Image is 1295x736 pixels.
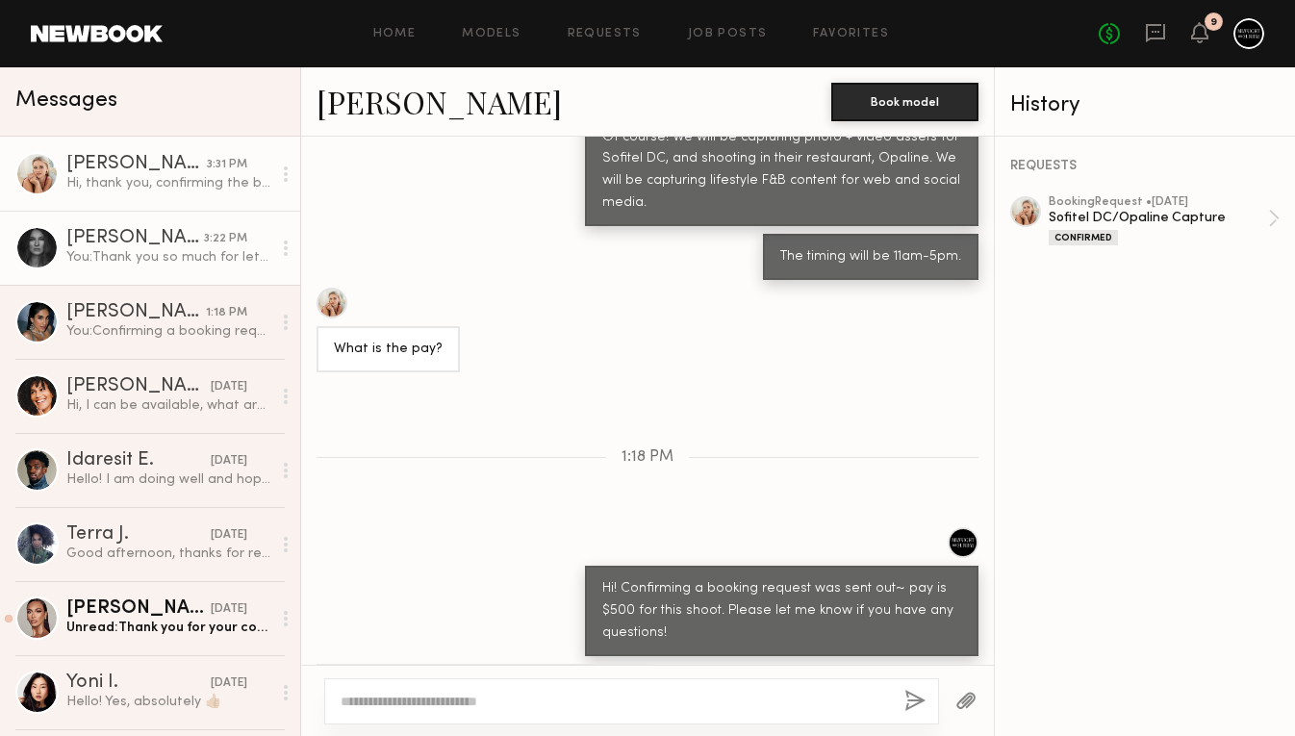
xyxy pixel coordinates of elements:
div: Hi, I can be available, what are the details? [66,396,271,415]
div: You: Confirming a booking request was sent out~ pay is $500 for this shoot. Please let me know if... [66,322,271,341]
div: [PERSON_NAME] [66,229,204,248]
a: Book model [831,92,978,109]
div: 1:18 PM [206,304,247,322]
div: Sofitel DC/Opaline Capture [1049,209,1268,227]
div: Hello! I am doing well and hope the same for you. I can also confirm that I am interested and ava... [66,470,271,489]
div: The timing will be 11am-5pm. [780,246,961,268]
div: You: Thank you so much for letting me know! [66,248,271,266]
span: Messages [15,89,117,112]
div: 3:31 PM [207,156,247,174]
div: Idaresit E. [66,451,211,470]
a: [PERSON_NAME] [317,81,562,122]
div: [DATE] [211,600,247,619]
div: REQUESTS [1010,160,1280,173]
div: [DATE] [211,526,247,545]
div: Of course! We will be capturing photo + video assets for Sofitel DC, and shooting in their restau... [602,127,961,216]
div: booking Request • [DATE] [1049,196,1268,209]
button: Book model [831,83,978,121]
a: Home [373,28,417,40]
div: Terra J. [66,525,211,545]
a: Requests [568,28,642,40]
a: bookingRequest •[DATE]Sofitel DC/Opaline CaptureConfirmed [1049,196,1280,245]
a: Job Posts [688,28,768,40]
div: [DATE] [211,452,247,470]
div: [PERSON_NAME] [66,155,207,174]
div: Hi! Confirming a booking request was sent out~ pay is $500 for this shoot. Please let me know if ... [602,578,961,645]
div: 9 [1210,17,1217,28]
div: 3:22 PM [204,230,247,248]
div: Confirmed [1049,230,1118,245]
div: Unread: Thank you for your consideration! [66,619,271,637]
a: Models [462,28,521,40]
div: Good afternoon, thanks for reaching out! I’m available and interested :) [66,545,271,563]
div: [PERSON_NAME] [66,377,211,396]
div: What is the pay? [334,339,443,361]
span: 1:18 PM [622,449,673,466]
div: [PERSON_NAME] [66,303,206,322]
div: Hi, thank you, confirming the booking request. [66,174,271,192]
div: Hello! Yes, absolutely 👍🏼 [66,693,271,711]
a: Favorites [813,28,889,40]
div: History [1010,94,1280,116]
div: [DATE] [211,674,247,693]
div: [DATE] [211,378,247,396]
div: Yoni I. [66,673,211,693]
div: [PERSON_NAME] [66,599,211,619]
